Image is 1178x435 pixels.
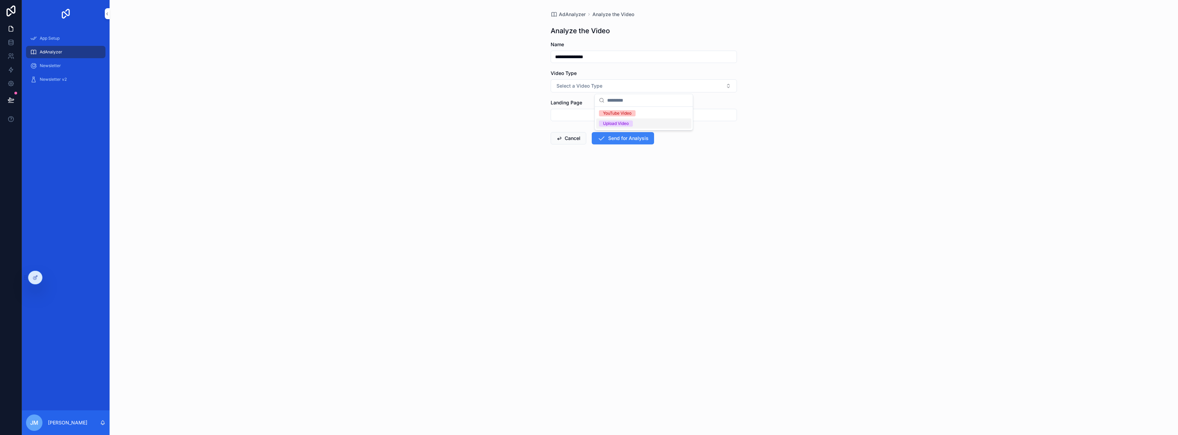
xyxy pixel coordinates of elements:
p: [PERSON_NAME] [48,419,87,426]
div: YouTube Video [603,110,631,116]
button: Select Button [551,79,737,92]
a: Newsletter [26,60,105,72]
div: Suggestions [595,107,693,130]
a: App Setup [26,32,105,44]
span: AdAnalyzer [559,11,586,18]
button: Send for Analysis [592,132,654,144]
a: AdAnalyzer [26,46,105,58]
span: Video Type [551,70,577,76]
span: Newsletter v2 [40,77,67,82]
span: Name [551,41,564,47]
span: Newsletter [40,63,61,68]
span: Select a Video Type [556,82,602,89]
span: AdAnalyzer [40,49,62,55]
span: App Setup [40,36,60,41]
div: scrollable content [22,27,110,94]
a: Newsletter v2 [26,73,105,86]
div: Upload Video [603,120,629,127]
img: App logo [60,8,71,19]
span: Landing Page [551,100,582,105]
span: JM [30,419,38,427]
h1: Analyze the Video [551,26,610,36]
a: AdAnalyzer [551,11,586,18]
button: Cancel [551,132,586,144]
a: Analyze the Video [592,11,634,18]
